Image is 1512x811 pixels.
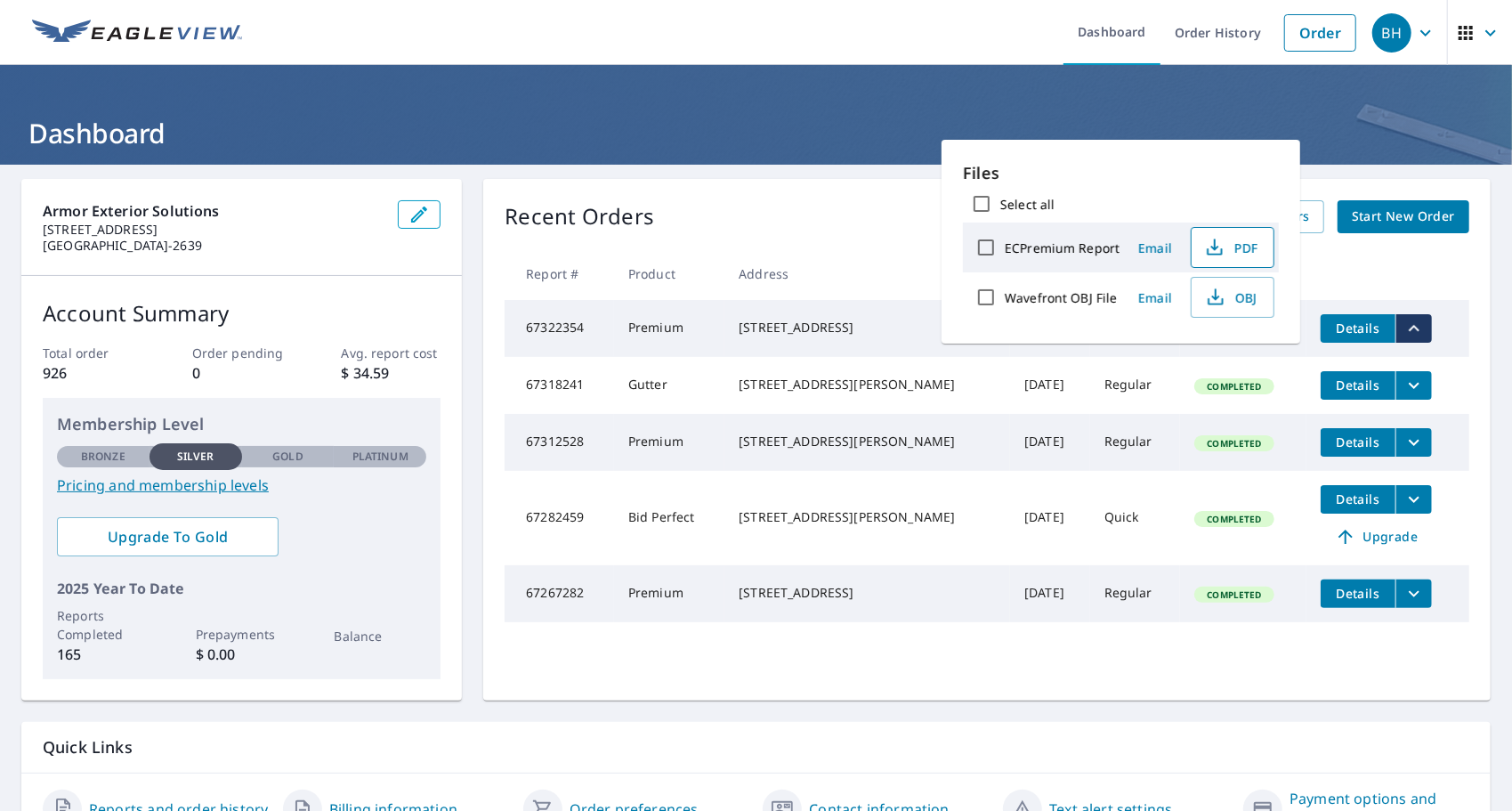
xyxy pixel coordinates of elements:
p: Membership Level [57,412,426,436]
p: Armor Exterior Solutions [43,200,384,222]
label: Select all [1000,196,1055,213]
span: Details [1331,377,1385,393]
span: PDF [1202,237,1259,258]
p: [GEOGRAPHIC_DATA]-2639 [43,238,384,254]
button: detailsBtn-67318241 [1321,371,1395,400]
td: Premium [614,565,724,622]
p: Files [963,161,1279,185]
label: Wavefront OBJ File [1005,289,1117,306]
button: detailsBtn-67267282 [1321,580,1395,608]
td: [DATE] [1010,471,1090,565]
button: Email [1127,284,1184,312]
span: Completed [1196,588,1272,601]
p: [STREET_ADDRESS] [43,222,384,238]
td: 67318241 [505,357,614,414]
td: Regular [1090,565,1181,622]
p: Silver [177,449,214,465]
button: detailsBtn-67282459 [1321,485,1395,514]
p: Prepayments [196,625,288,644]
p: 926 [43,362,142,384]
span: Details [1331,434,1385,450]
span: OBJ [1202,287,1259,308]
span: Upgrade To Gold [71,527,264,547]
span: Details [1331,491,1385,507]
p: Quick Links [43,736,1469,758]
div: [STREET_ADDRESS][PERSON_NAME] [739,376,996,393]
button: detailsBtn-67312528 [1321,428,1395,457]
a: Start New Order [1338,200,1469,233]
div: BH [1372,13,1411,53]
button: PDF [1191,227,1274,268]
button: filesDropdownBtn-67322354 [1395,314,1432,343]
button: filesDropdownBtn-67267282 [1395,580,1432,608]
span: Upgrade [1331,526,1421,547]
img: EV Logo [32,20,242,46]
td: Bid Perfect [614,471,724,565]
td: Premium [614,300,724,357]
span: Email [1134,289,1176,306]
th: Address [724,247,1010,300]
td: 67282459 [505,471,614,565]
p: Avg. report cost [341,344,441,362]
div: [STREET_ADDRESS] [739,584,996,602]
div: [STREET_ADDRESS][PERSON_NAME] [739,433,996,450]
p: Total order [43,344,142,362]
td: 67267282 [505,565,614,622]
p: Balance [334,627,426,645]
span: Completed [1196,513,1272,525]
p: Order pending [192,344,292,362]
td: Regular [1090,414,1181,471]
td: Premium [614,414,724,471]
p: Account Summary [43,297,441,329]
button: Email [1127,234,1184,262]
span: Details [1331,320,1385,337]
p: Bronze [81,449,125,465]
p: 2025 Year To Date [57,578,426,599]
td: Quick [1090,471,1181,565]
td: [DATE] [1010,565,1090,622]
button: filesDropdownBtn-67312528 [1395,428,1432,457]
button: filesDropdownBtn-67282459 [1395,485,1432,514]
span: Start New Order [1352,206,1455,228]
p: $ 0.00 [196,644,288,665]
button: filesDropdownBtn-67318241 [1395,371,1432,400]
span: Email [1134,239,1176,256]
p: $ 34.59 [341,362,441,384]
button: OBJ [1191,277,1274,318]
a: Order [1284,14,1356,52]
span: Completed [1196,437,1272,450]
td: [DATE] [1010,357,1090,414]
p: Platinum [352,449,408,465]
div: [STREET_ADDRESS][PERSON_NAME] [739,508,996,526]
a: Upgrade To Gold [57,517,279,556]
label: ECPremium Report [1005,239,1120,256]
p: Recent Orders [505,200,654,233]
p: Gold [272,449,303,465]
h1: Dashboard [21,115,1491,151]
a: Upgrade [1321,523,1432,551]
p: Reports Completed [57,606,150,644]
th: Product [614,247,724,300]
td: Regular [1090,357,1181,414]
button: detailsBtn-67322354 [1321,314,1395,343]
th: Report # [505,247,614,300]
td: 67312528 [505,414,614,471]
td: Gutter [614,357,724,414]
td: [DATE] [1010,414,1090,471]
p: 165 [57,644,150,665]
p: 0 [192,362,292,384]
td: 67322354 [505,300,614,357]
span: Details [1331,585,1385,602]
div: [STREET_ADDRESS] [739,319,996,337]
span: Completed [1196,380,1272,393]
a: Pricing and membership levels [57,474,426,496]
